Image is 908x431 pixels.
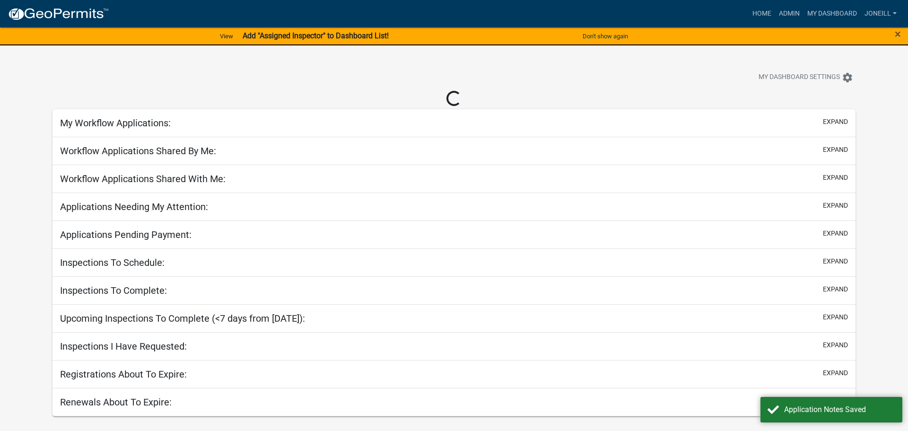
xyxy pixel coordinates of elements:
span: × [895,27,901,41]
h5: Applications Needing My Attention: [60,201,208,212]
button: expand [823,256,848,266]
button: expand [823,229,848,238]
span: My Dashboard Settings [759,72,840,83]
h5: Applications Pending Payment: [60,229,192,240]
h5: Workflow Applications Shared By Me: [60,145,216,157]
h5: Inspections To Complete: [60,285,167,296]
h5: Renewals About To Expire: [60,396,172,408]
a: joneill [861,5,900,23]
button: expand [823,201,848,211]
button: expand [823,284,848,294]
h5: Workflow Applications Shared With Me: [60,173,226,185]
button: expand [823,173,848,183]
button: expand [823,312,848,322]
h5: My Workflow Applications: [60,117,171,129]
a: Home [749,5,775,23]
h5: Inspections To Schedule: [60,257,165,268]
button: Close [895,28,901,40]
button: expand [823,117,848,127]
i: settings [842,72,853,83]
strong: Add "Assigned Inspector" to Dashboard List! [243,31,389,40]
a: View [216,28,237,44]
button: expand [823,368,848,378]
div: Application Notes Saved [784,404,895,415]
h5: Inspections I Have Requested: [60,341,187,352]
button: expand [823,145,848,155]
h5: Upcoming Inspections To Complete (<7 days from [DATE]): [60,313,305,324]
a: Admin [775,5,803,23]
button: expand [823,396,848,406]
button: Don't show again [579,28,632,44]
button: My Dashboard Settingssettings [751,68,861,87]
h5: Registrations About To Expire: [60,369,187,380]
button: expand [823,340,848,350]
a: My Dashboard [803,5,861,23]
